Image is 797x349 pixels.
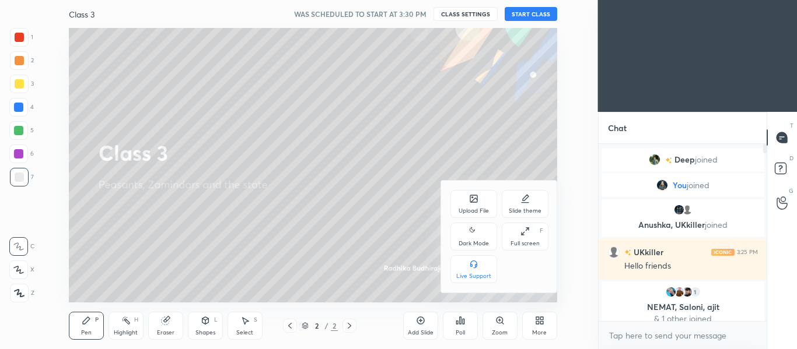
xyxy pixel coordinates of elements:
[459,208,489,214] div: Upload File
[456,273,491,279] div: Live Support
[540,228,543,234] div: F
[459,241,489,246] div: Dark Mode
[511,241,540,246] div: Full screen
[509,208,541,214] div: Slide theme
